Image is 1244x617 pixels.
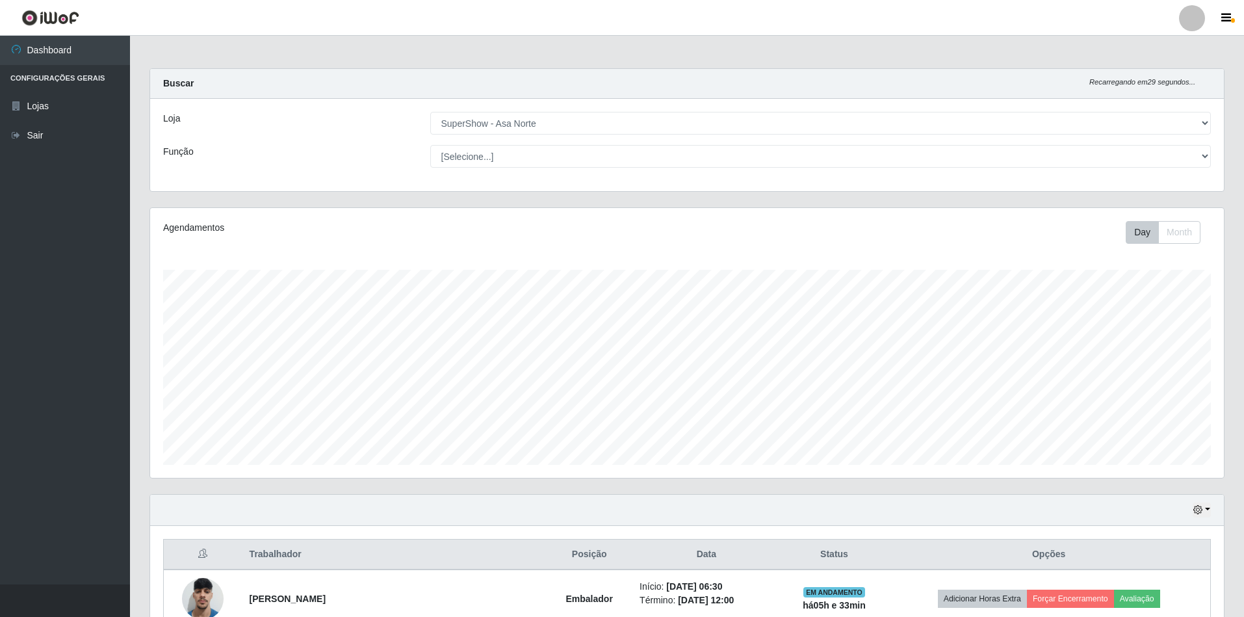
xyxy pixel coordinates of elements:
[666,581,722,592] time: [DATE] 06:30
[250,594,326,604] strong: [PERSON_NAME]
[803,587,865,597] span: EM ANDAMENTO
[887,540,1210,570] th: Opções
[781,540,888,570] th: Status
[938,590,1027,608] button: Adicionar Horas Extra
[632,540,781,570] th: Data
[1027,590,1114,608] button: Forçar Encerramento
[1126,221,1200,244] div: First group
[547,540,632,570] th: Posição
[163,145,194,159] label: Função
[1089,78,1195,86] i: Recarregando em 29 segundos...
[566,594,613,604] strong: Embalador
[163,78,194,88] strong: Buscar
[1126,221,1211,244] div: Toolbar with button groups
[21,10,79,26] img: CoreUI Logo
[1126,221,1159,244] button: Day
[640,594,773,607] li: Término:
[803,600,866,610] strong: há 05 h e 33 min
[163,112,180,125] label: Loja
[163,221,588,235] div: Agendamentos
[678,595,734,605] time: [DATE] 12:00
[242,540,547,570] th: Trabalhador
[1114,590,1160,608] button: Avaliação
[640,580,773,594] li: Início:
[1158,221,1200,244] button: Month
